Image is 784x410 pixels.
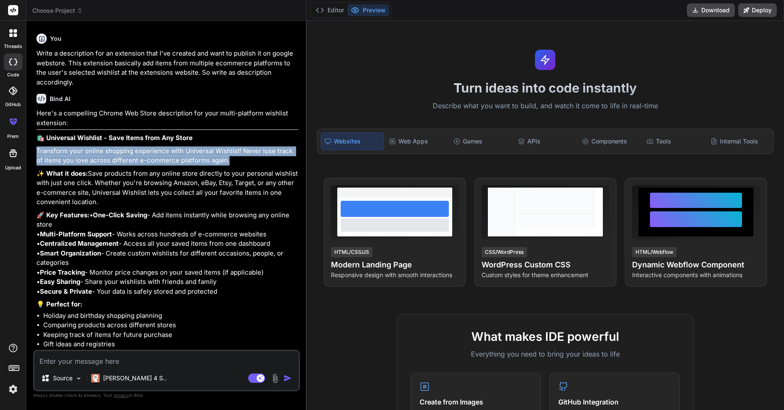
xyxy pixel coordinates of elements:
[43,311,298,321] li: Holiday and birthday shopping planning
[36,169,298,207] p: Save products from any online store directly to your personal wishlist with just one click. Wheth...
[50,34,62,43] h6: You
[331,271,459,279] p: Responsive design with smooth interactions
[40,249,101,257] strong: Smart Organization
[75,375,82,382] img: Pick Models
[6,382,20,396] img: settings
[36,146,298,166] p: Transform your online shopping experience with Universal Wishlist! Never lose track of items you ...
[482,259,609,271] h4: WordPress Custom CSS
[7,71,19,79] label: code
[91,374,100,382] img: Claude 4 Sonnet
[482,247,527,257] div: CSS/WordPress
[53,374,73,382] p: Source
[411,328,680,345] h2: What makes IDE powerful
[32,6,83,15] span: Choose Project
[36,211,298,297] p: • - Add items instantly while browsing any online store • - Works across hundreds of e-commerce w...
[5,164,21,171] label: Upload
[5,101,21,108] label: GitHub
[643,132,706,150] div: Tools
[579,132,641,150] div: Components
[36,49,298,87] p: Write a description for an extension that I've created and want to publish it on google webstore....
[283,374,292,382] img: icon
[103,374,166,382] p: [PERSON_NAME] 4 S..
[7,133,19,140] label: prem
[114,393,129,398] span: privacy
[36,169,88,177] strong: ✨ What it does:
[43,330,298,340] li: Keeping track of items for future purchase
[558,397,671,407] h4: GitHub Integration
[411,349,680,359] p: Everything you need to bring your ideas to life
[50,95,70,103] h6: Bind AI
[40,239,119,247] strong: Centralized Management
[738,3,777,17] button: Deploy
[40,278,80,286] strong: Easy Sharing
[331,247,372,257] div: HTML/CSS/JS
[707,132,770,150] div: Internal Tools
[386,132,448,150] div: Web Apps
[331,259,459,271] h4: Modern Landing Page
[482,271,609,279] p: Custom styles for theme enhancement
[347,4,389,16] button: Preview
[33,391,300,399] p: Always double-check its answers. Your in Bind
[43,320,298,330] li: Comparing products across different stores
[312,80,779,95] h1: Turn ideas into code instantly
[632,259,760,271] h4: Dynamic Webflow Component
[36,211,90,219] strong: 🚀 Key Features:
[36,300,82,308] strong: 💡 Perfect for:
[40,230,112,238] strong: Multi-Platform Support
[40,287,92,295] strong: Secure & Private
[515,132,577,150] div: APIs
[43,349,298,359] li: Sales and discount hunting
[312,101,779,112] p: Describe what you want to build, and watch it come to life in real-time
[4,43,22,50] label: threads
[687,3,735,17] button: Download
[270,373,280,383] img: attachment
[321,132,384,150] div: Websites
[450,132,513,150] div: Games
[312,4,347,16] button: Editor
[43,340,298,349] li: Gift ideas and registries
[632,271,760,279] p: Interactive components with animations
[36,109,298,128] p: Here's a compelling Chrome Web Store description for your multi-platform wishlist extension:
[632,247,677,257] div: HTML/Webflow
[36,134,193,142] strong: 🛍️ Universal Wishlist - Save Items from Any Store
[93,211,147,219] strong: One-Click Saving
[420,397,532,407] h4: Create from Images
[40,268,85,276] strong: Price Tracking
